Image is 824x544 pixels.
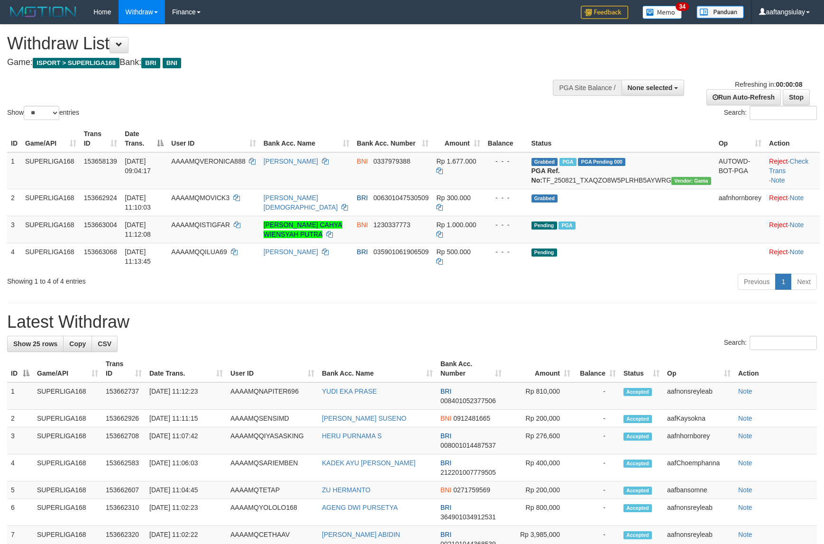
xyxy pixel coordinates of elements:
div: - - - [488,193,524,203]
span: Rp 1.677.000 [436,157,476,165]
td: [DATE] 11:02:23 [146,499,227,526]
span: 34 [676,2,688,11]
span: BRI [141,58,160,68]
td: 1 [7,152,21,189]
th: Bank Acc. Number: activate to sort column ascending [437,355,505,382]
td: SUPERLIGA168 [33,410,102,427]
a: Next [791,274,817,290]
td: 3 [7,427,33,454]
span: 153658139 [84,157,117,165]
div: PGA Site Balance / [553,80,621,96]
a: [PERSON_NAME] [264,248,318,256]
td: aafnhornborey [715,189,765,216]
button: None selected [622,80,685,96]
th: Trans ID: activate to sort column ascending [80,125,121,152]
td: - [574,410,620,427]
a: Note [790,248,804,256]
span: [DATE] 09:04:17 [125,157,151,175]
img: panduan.png [696,6,744,18]
td: AAAAMQSENSIMD [227,410,318,427]
b: PGA Ref. No: [531,167,560,184]
th: Game/API: activate to sort column ascending [21,125,80,152]
td: Rp 810,000 [505,382,574,410]
td: AUTOWD-BOT-PGA [715,152,765,189]
span: Copy 1230337773 to clipboard [374,221,411,229]
a: Reject [769,194,788,202]
span: Pending [531,221,557,230]
th: Status: activate to sort column ascending [620,355,663,382]
td: aafKaysokna [663,410,734,427]
h1: Latest Withdraw [7,313,817,332]
td: SUPERLIGA168 [33,454,102,481]
td: · [765,216,820,243]
a: KADEK AYU [PERSON_NAME] [322,459,415,467]
td: SUPERLIGA168 [33,481,102,499]
a: Check Trans [769,157,808,175]
th: Amount: activate to sort column ascending [505,355,574,382]
span: Accepted [623,487,652,495]
a: Reject [769,157,788,165]
a: [PERSON_NAME] SUSENO [322,415,406,422]
span: Copy [69,340,86,348]
a: [PERSON_NAME] ABIDIN [322,531,400,538]
td: AAAAMQTETAP [227,481,318,499]
td: SUPERLIGA168 [21,216,80,243]
span: Accepted [623,460,652,468]
select: Showentries [24,106,59,120]
label: Search: [724,106,817,120]
span: Accepted [623,415,652,423]
a: Note [771,176,785,184]
td: Rp 400,000 [505,454,574,481]
span: BRI [440,531,451,538]
a: Note [738,415,752,422]
span: Copy 212201007779505 to clipboard [440,469,496,476]
a: Note [738,459,752,467]
span: PGA Pending [578,158,625,166]
span: Show 25 rows [13,340,57,348]
span: CSV [98,340,111,348]
a: Show 25 rows [7,336,64,352]
td: aafnhornborey [663,427,734,454]
span: BRI [440,387,451,395]
span: Marked by aafsengchandara [559,158,576,166]
a: Note [738,531,752,538]
td: - [574,382,620,410]
div: Showing 1 to 4 of 4 entries [7,273,336,286]
td: [DATE] 11:06:03 [146,454,227,481]
td: aafChoemphanna [663,454,734,481]
td: 153662310 [102,499,146,526]
span: Accepted [623,531,652,539]
a: Copy [63,336,92,352]
td: AAAAMQSARIEMBEN [227,454,318,481]
span: Copy 0912481665 to clipboard [453,415,490,422]
span: None selected [628,84,673,92]
span: AAAAMQQILUA69 [171,248,227,256]
td: 5 [7,481,33,499]
span: Pending [531,249,557,257]
td: 4 [7,454,33,481]
td: - [574,499,620,526]
span: BNI [163,58,181,68]
a: Reject [769,248,788,256]
td: 4 [7,243,21,270]
th: Date Trans.: activate to sort column ascending [146,355,227,382]
td: SUPERLIGA168 [21,152,80,189]
td: 153662583 [102,454,146,481]
th: Trans ID: activate to sort column ascending [102,355,146,382]
td: [DATE] 11:04:45 [146,481,227,499]
td: - [574,427,620,454]
input: Search: [750,336,817,350]
img: MOTION_logo.png [7,5,79,19]
td: aafnonsreyleab [663,499,734,526]
span: Grabbed [531,194,558,203]
span: Copy 0271759569 to clipboard [453,486,490,494]
a: Note [738,387,752,395]
span: Rp 300.000 [436,194,470,202]
td: AAAAMQYOLOLO168 [227,499,318,526]
th: Bank Acc. Number: activate to sort column ascending [353,125,433,152]
td: Rp 276,600 [505,427,574,454]
span: ISPORT > SUPERLIGA168 [33,58,119,68]
a: Note [790,221,804,229]
th: ID: activate to sort column descending [7,355,33,382]
a: [PERSON_NAME][DEMOGRAPHIC_DATA] [264,194,338,211]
